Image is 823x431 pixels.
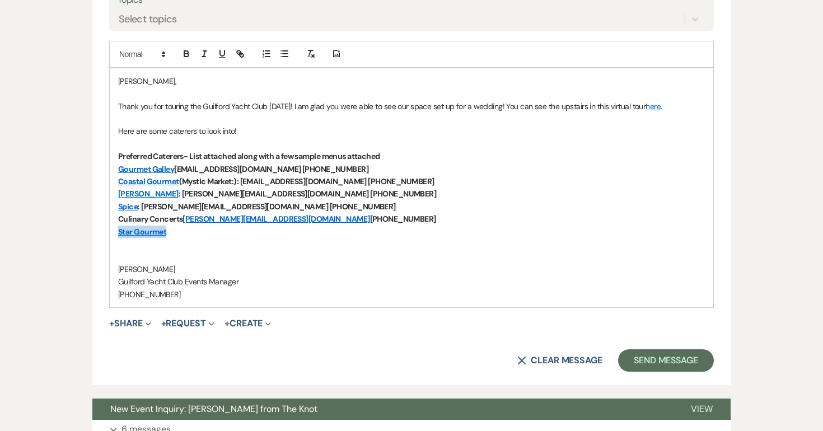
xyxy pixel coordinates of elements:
[225,319,230,328] span: +
[118,75,705,87] p: [PERSON_NAME],
[118,176,179,186] a: Coastal Gourmet
[118,100,705,113] p: Thank you for touring the Guilford Yacht Club [DATE]! I am glad you were able to see our space se...
[225,319,271,328] button: Create
[118,263,705,275] p: [PERSON_NAME]
[118,164,174,174] a: Gourmet Galley
[118,189,179,199] a: [PERSON_NAME]
[118,202,138,212] a: Spice
[183,214,370,224] a: [PERSON_NAME][EMAIL_ADDRESS][DOMAIN_NAME]
[174,164,368,174] strong: [EMAIL_ADDRESS][DOMAIN_NAME] [PHONE_NUMBER]
[119,11,177,26] div: Select topics
[179,176,434,186] strong: (Mystic Market:): [EMAIL_ADDRESS][DOMAIN_NAME] [PHONE_NUMBER]
[673,399,731,420] button: View
[161,319,214,328] button: Request
[110,403,317,415] span: New Event Inquiry: [PERSON_NAME] from The Knot
[138,202,396,212] strong: : [PERSON_NAME][EMAIL_ADDRESS][DOMAIN_NAME] [PHONE_NUMBER]
[179,189,437,199] strong: : [PERSON_NAME][EMAIL_ADDRESS][DOMAIN_NAME] [PHONE_NUMBER]
[646,101,661,111] a: here
[618,349,714,372] button: Send Message
[118,214,183,224] strong: Culinary Concerts
[370,214,436,224] strong: [PHONE_NUMBER]
[118,227,166,237] a: Star Gourmet
[118,125,705,137] p: Here are some caterers to look into!
[517,356,602,365] button: Clear message
[109,319,114,328] span: +
[92,399,673,420] button: New Event Inquiry: [PERSON_NAME] from The Knot
[118,288,705,301] p: [PHONE_NUMBER]
[109,319,151,328] button: Share
[118,151,380,161] strong: Preferred Caterers- List attached along with a few sample menus attached
[691,403,713,415] span: View
[161,319,166,328] span: +
[118,275,705,288] p: Guilford Yacht Club Events Manager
